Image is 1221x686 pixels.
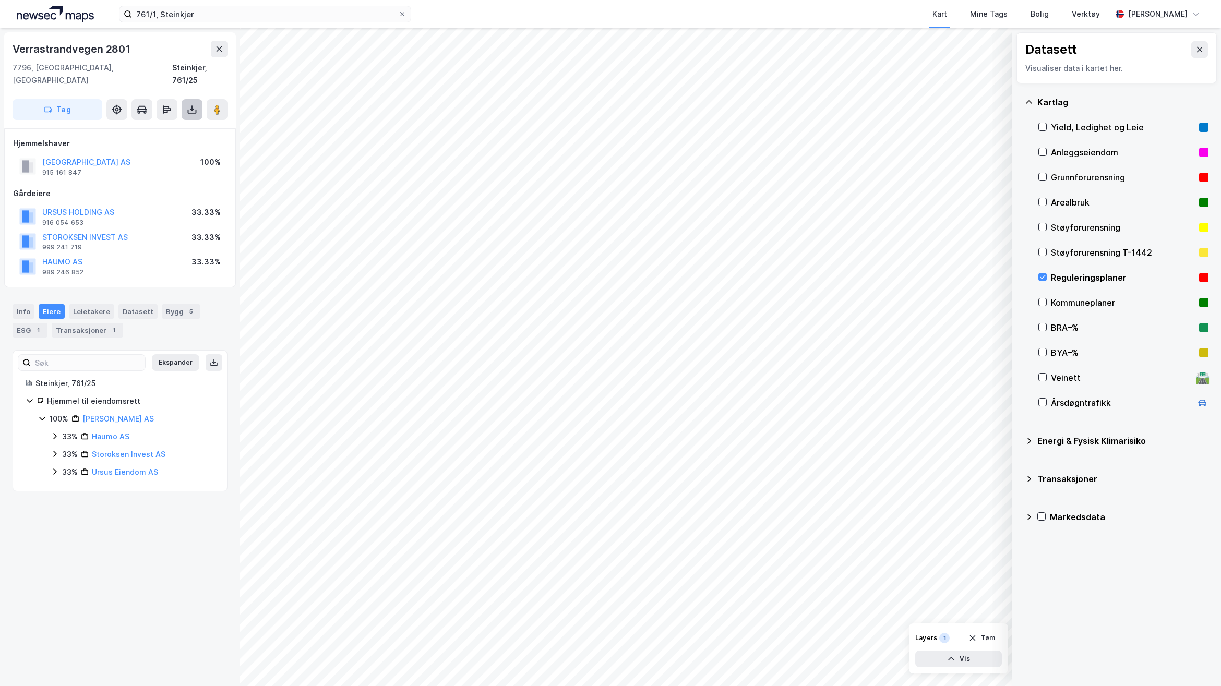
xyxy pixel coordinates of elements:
[1051,171,1195,184] div: Grunnforurensning
[42,219,83,227] div: 916 054 653
[13,99,102,120] button: Tag
[1031,8,1049,20] div: Bolig
[132,6,398,22] input: Søk på adresse, matrikkel, gårdeiere, leietakere eller personer
[31,355,145,370] input: Søk
[172,62,228,87] div: Steinkjer, 761/25
[1037,473,1208,485] div: Transaksjoner
[1128,8,1188,20] div: [PERSON_NAME]
[932,8,947,20] div: Kart
[13,41,133,57] div: Verrastrandvegen 2801
[62,448,78,461] div: 33%
[1037,96,1208,109] div: Kartlag
[42,268,83,276] div: 989 246 852
[1195,371,1210,384] div: 🛣️
[1051,371,1192,384] div: Veinett
[1169,636,1221,686] iframe: Chat Widget
[13,323,47,338] div: ESG
[17,6,94,22] img: logo.a4113a55bc3d86da70a041830d287a7e.svg
[92,432,129,441] a: Haumo AS
[200,156,221,169] div: 100%
[1051,246,1195,259] div: Støyforurensning T-1442
[33,325,43,335] div: 1
[118,304,158,319] div: Datasett
[1051,346,1195,359] div: BYA–%
[13,62,172,87] div: 7796, [GEOGRAPHIC_DATA], [GEOGRAPHIC_DATA]
[42,243,82,251] div: 999 241 719
[962,630,1002,646] button: Tøm
[1072,8,1100,20] div: Verktøy
[1051,146,1195,159] div: Anleggseiendom
[13,187,227,200] div: Gårdeiere
[35,377,214,390] div: Steinkjer, 761/25
[162,304,200,319] div: Bygg
[92,467,158,476] a: Ursus Eiendom AS
[13,137,227,150] div: Hjemmelshaver
[915,634,937,642] div: Layers
[191,256,221,268] div: 33.33%
[62,466,78,478] div: 33%
[191,231,221,244] div: 33.33%
[1025,41,1077,58] div: Datasett
[1037,435,1208,447] div: Energi & Fysisk Klimarisiko
[1051,396,1192,409] div: Årsdøgntrafikk
[52,323,123,338] div: Transaksjoner
[92,450,165,459] a: Storoksen Invest AS
[186,306,196,317] div: 5
[1051,271,1195,284] div: Reguleringsplaner
[1051,221,1195,234] div: Støyforurensning
[939,633,950,643] div: 1
[1051,296,1195,309] div: Kommuneplaner
[970,8,1008,20] div: Mine Tags
[915,651,1002,667] button: Vis
[13,304,34,319] div: Info
[191,206,221,219] div: 33.33%
[69,304,114,319] div: Leietakere
[1051,121,1195,134] div: Yield, Ledighet og Leie
[109,325,119,335] div: 1
[1025,62,1208,75] div: Visualiser data i kartet her.
[82,414,154,423] a: [PERSON_NAME] AS
[62,430,78,443] div: 33%
[1169,636,1221,686] div: Kontrollprogram for chat
[47,395,214,407] div: Hjemmel til eiendomsrett
[152,354,199,371] button: Ekspander
[1051,196,1195,209] div: Arealbruk
[42,169,81,177] div: 915 161 847
[39,304,65,319] div: Eiere
[1051,321,1195,334] div: BRA–%
[50,413,68,425] div: 100%
[1050,511,1208,523] div: Markedsdata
